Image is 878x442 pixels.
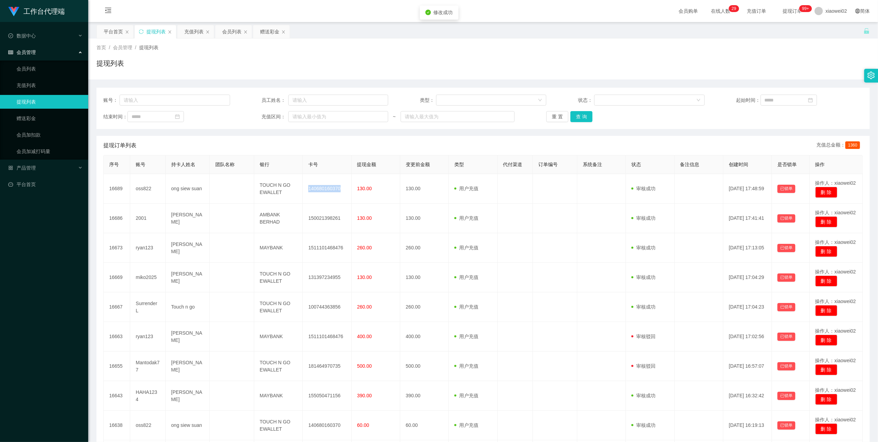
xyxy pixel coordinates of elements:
[303,292,351,322] td: 100744363856
[357,274,372,280] span: 130.00
[815,299,856,304] span: 操作人：xiaowei02
[538,98,542,103] i: 图标: down
[777,333,795,341] button: 已锁单
[303,411,351,440] td: 140680160370
[8,33,36,39] span: 数据中心
[680,162,700,167] span: 备注信息
[8,50,13,55] i: 图标: table
[166,322,210,352] td: [PERSON_NAME]
[815,328,856,334] span: 操作人：xiaowei02
[136,162,145,167] span: 账号
[357,215,372,221] span: 130.00
[139,29,144,34] i: 图标: sync
[130,381,166,411] td: HAHA1234
[168,30,172,34] i: 图标: close
[130,411,166,440] td: oss822
[454,363,478,369] span: 用户充值
[166,174,210,204] td: ong siew suan
[400,322,449,352] td: 400.00
[777,214,795,223] button: 已锁单
[135,45,136,50] span: /
[815,210,856,215] span: 操作人：xiaowei02
[104,263,130,292] td: 16669
[104,322,130,352] td: 16663
[401,111,515,122] input: 请输入最大值为
[454,162,464,167] span: 类型
[104,381,130,411] td: 16643
[130,322,166,352] td: ryan123
[631,215,655,221] span: 审核成功
[815,276,837,287] button: 删 除
[303,263,351,292] td: 131397234955
[723,233,772,263] td: [DATE] 17:13:05
[8,7,19,17] img: logo.9652507e.png
[166,411,210,440] td: ong siew suan
[631,422,655,428] span: 审核成功
[23,0,65,22] h1: 工作台代理端
[254,381,303,411] td: MAYBANK
[631,393,655,398] span: 审核成功
[166,233,210,263] td: [PERSON_NAME]
[17,95,83,109] a: 提现列表
[400,233,449,263] td: 260.00
[570,111,592,122] button: 查 询
[357,304,372,310] span: 260.00
[729,5,739,12] sup: 29
[130,292,166,322] td: SurrenderL
[815,364,837,375] button: 删 除
[357,245,372,250] span: 260.00
[303,381,351,411] td: 155050471156
[120,95,230,106] input: 请输入
[215,162,235,167] span: 团队名称
[166,263,210,292] td: [PERSON_NAME]
[281,30,286,34] i: 图标: close
[261,113,288,120] span: 充值区间：
[96,45,106,50] span: 首页
[17,144,83,158] a: 会员加减打码量
[206,30,210,34] i: 图标: close
[166,204,210,233] td: [PERSON_NAME]
[8,50,36,55] span: 会员管理
[139,45,158,50] span: 提现列表
[113,45,132,50] span: 会员管理
[288,111,388,122] input: 请输入最小值为
[406,162,430,167] span: 变更前金额
[130,174,166,204] td: oss822
[815,417,856,422] span: 操作人：xiaowei02
[400,174,449,204] td: 130.00
[130,233,166,263] td: ryan123
[815,216,837,227] button: 删 除
[254,292,303,322] td: TOUCH N GO EWALLET
[254,263,303,292] td: TOUCH N GO EWALLET
[815,187,837,198] button: 删 除
[103,113,127,120] span: 结束时间：
[777,162,797,167] span: 是否锁单
[815,246,837,257] button: 删 除
[538,162,558,167] span: 订单编号
[631,334,655,339] span: 审核驳回
[631,245,655,250] span: 审核成功
[434,10,453,15] span: 修改成功
[723,292,772,322] td: [DATE] 17:04:23
[815,423,837,434] button: 删 除
[261,97,288,104] span: 员工姓名：
[8,165,36,171] span: 产品管理
[815,162,825,167] span: 操作
[723,174,772,204] td: [DATE] 17:48:59
[723,352,772,381] td: [DATE] 16:57:07
[777,244,795,252] button: 已锁单
[855,9,860,13] i: 图标: global
[708,9,734,13] span: 在线人数
[308,162,318,167] span: 卡号
[17,78,83,92] a: 充值列表
[104,352,130,381] td: 16655
[104,204,130,233] td: 16686
[166,292,210,322] td: Touch n go
[631,162,641,167] span: 状态
[867,72,875,79] i: 图标: setting
[777,362,795,370] button: 已锁单
[420,97,436,104] span: 类型：
[8,33,13,38] i: 图标: check-circle-o
[303,204,351,233] td: 150021398261
[254,233,303,263] td: MAYBANK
